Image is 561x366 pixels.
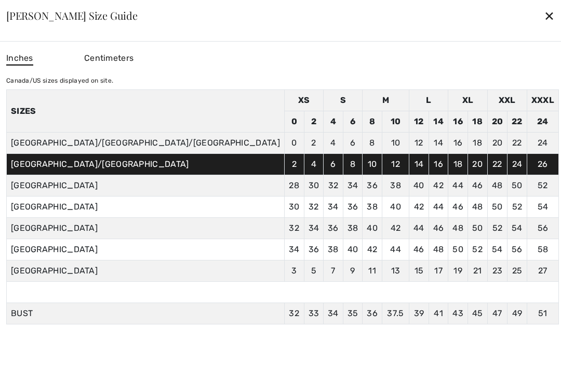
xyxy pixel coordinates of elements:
[6,133,284,154] td: [GEOGRAPHIC_DATA]/[GEOGRAPHIC_DATA]/[GEOGRAPHIC_DATA]
[538,308,547,318] span: 51
[304,111,324,133] td: 2
[6,90,284,133] th: Sizes
[284,175,304,197] td: 28
[6,197,284,218] td: [GEOGRAPHIC_DATA]
[448,90,487,111] td: XL
[507,197,527,218] td: 52
[387,308,404,318] span: 37.5
[409,154,429,175] td: 14
[527,90,558,111] td: XXXL
[429,239,448,260] td: 48
[434,308,443,318] span: 41
[527,175,558,197] td: 52
[324,218,343,239] td: 36
[343,154,363,175] td: 8
[527,133,558,154] td: 24
[487,260,507,282] td: 23
[324,197,343,218] td: 34
[343,133,363,154] td: 6
[468,154,487,175] td: 20
[6,154,284,175] td: [GEOGRAPHIC_DATA]/[GEOGRAPHIC_DATA]
[507,133,527,154] td: 22
[284,90,323,111] td: XS
[468,175,487,197] td: 46
[448,154,468,175] td: 18
[409,197,429,218] td: 42
[343,175,363,197] td: 34
[429,154,448,175] td: 16
[304,197,324,218] td: 32
[429,260,448,282] td: 17
[468,260,487,282] td: 21
[6,303,284,324] td: BUST
[6,175,284,197] td: [GEOGRAPHIC_DATA]
[363,90,409,111] td: M
[448,260,468,282] td: 19
[527,260,558,282] td: 27
[304,133,324,154] td: 2
[304,239,324,260] td: 36
[527,111,558,133] td: 24
[487,154,507,175] td: 22
[363,239,382,260] td: 42
[448,133,468,154] td: 16
[304,175,324,197] td: 30
[309,308,319,318] span: 33
[363,218,382,239] td: 40
[284,239,304,260] td: 34
[324,133,343,154] td: 4
[324,239,343,260] td: 38
[468,218,487,239] td: 50
[382,154,409,175] td: 12
[409,239,429,260] td: 46
[363,197,382,218] td: 38
[468,197,487,218] td: 48
[472,308,483,318] span: 45
[348,308,358,318] span: 35
[343,218,363,239] td: 38
[527,239,558,260] td: 58
[343,260,363,282] td: 9
[363,111,382,133] td: 8
[284,197,304,218] td: 30
[284,111,304,133] td: 0
[448,197,468,218] td: 46
[507,175,527,197] td: 50
[544,5,555,27] div: ✕
[409,111,429,133] td: 12
[414,308,424,318] span: 39
[409,133,429,154] td: 12
[6,324,284,346] td: WAIST
[507,239,527,260] td: 56
[304,218,324,239] td: 34
[382,239,409,260] td: 44
[409,260,429,282] td: 15
[25,7,47,17] span: Chat
[382,197,409,218] td: 40
[512,308,523,318] span: 49
[409,90,448,111] td: L
[6,260,284,282] td: [GEOGRAPHIC_DATA]
[6,239,284,260] td: [GEOGRAPHIC_DATA]
[328,308,339,318] span: 34
[429,133,448,154] td: 14
[487,197,507,218] td: 50
[527,218,558,239] td: 56
[448,175,468,197] td: 44
[487,90,527,111] td: XXL
[429,111,448,133] td: 14
[6,218,284,239] td: [GEOGRAPHIC_DATA]
[363,154,382,175] td: 10
[363,175,382,197] td: 36
[448,218,468,239] td: 48
[382,260,409,282] td: 13
[468,133,487,154] td: 18
[448,239,468,260] td: 50
[382,175,409,197] td: 38
[448,111,468,133] td: 16
[6,76,559,85] div: Canada/US sizes displayed on site.
[84,53,133,63] span: Centimeters
[284,260,304,282] td: 3
[487,111,507,133] td: 20
[487,239,507,260] td: 54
